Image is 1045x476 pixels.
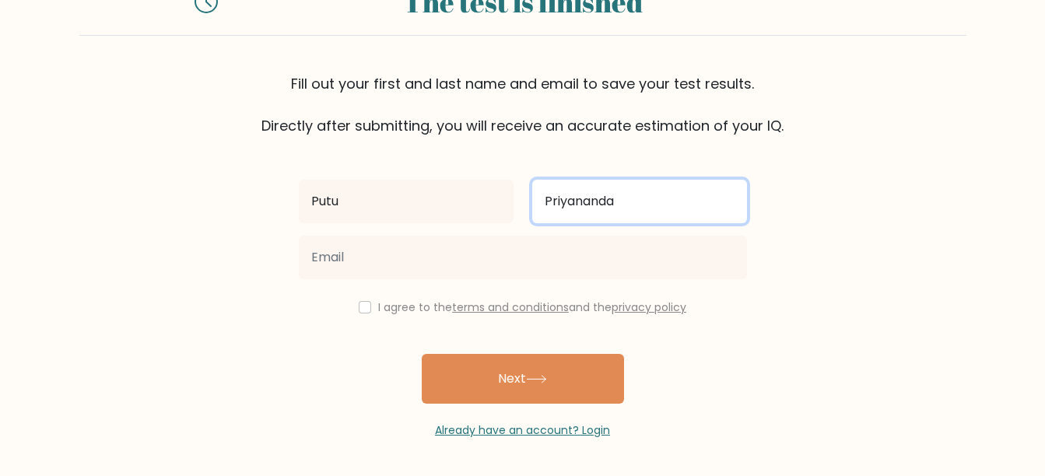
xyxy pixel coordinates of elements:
[79,73,966,136] div: Fill out your first and last name and email to save your test results. Directly after submitting,...
[299,236,747,279] input: Email
[532,180,747,223] input: Last name
[422,354,624,404] button: Next
[612,299,686,315] a: privacy policy
[452,299,569,315] a: terms and conditions
[378,299,686,315] label: I agree to the and the
[435,422,610,438] a: Already have an account? Login
[299,180,514,223] input: First name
